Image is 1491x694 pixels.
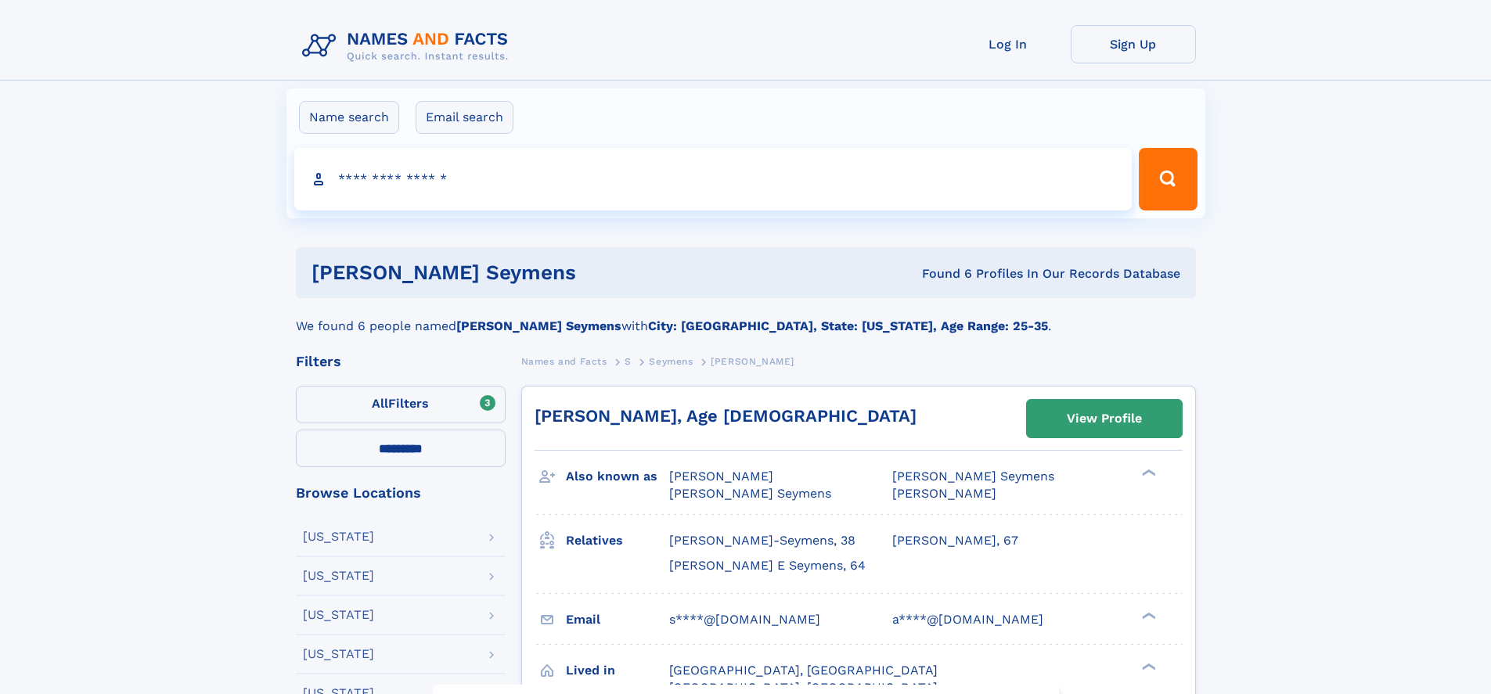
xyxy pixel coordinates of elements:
[303,609,374,621] div: [US_STATE]
[711,356,794,367] span: [PERSON_NAME]
[649,351,693,371] a: Seymens
[296,25,521,67] img: Logo Names and Facts
[1138,661,1157,671] div: ❯
[625,351,632,371] a: S
[892,532,1018,549] a: [PERSON_NAME], 67
[521,351,607,371] a: Names and Facts
[945,25,1071,63] a: Log In
[1139,148,1197,210] button: Search Button
[1027,400,1182,437] a: View Profile
[296,298,1196,336] div: We found 6 people named with .
[1138,468,1157,478] div: ❯
[566,657,669,684] h3: Lived in
[303,530,374,543] div: [US_STATE]
[1138,610,1157,620] div: ❯
[312,263,749,282] h1: [PERSON_NAME] Seymens
[566,463,669,490] h3: Also known as
[669,532,855,549] a: [PERSON_NAME]-Seymens, 38
[296,386,506,423] label: Filters
[372,396,388,411] span: All
[299,101,399,134] label: Name search
[649,356,693,367] span: Seymens
[294,148,1133,210] input: search input
[892,486,996,501] span: [PERSON_NAME]
[669,663,938,678] span: [GEOGRAPHIC_DATA], [GEOGRAPHIC_DATA]
[749,265,1180,282] div: Found 6 Profiles In Our Records Database
[669,557,866,574] a: [PERSON_NAME] E Seymens, 64
[303,570,374,582] div: [US_STATE]
[669,486,831,501] span: [PERSON_NAME] Seymens
[296,486,506,500] div: Browse Locations
[892,469,1054,484] span: [PERSON_NAME] Seymens
[625,356,632,367] span: S
[1071,25,1196,63] a: Sign Up
[1067,401,1142,437] div: View Profile
[648,318,1048,333] b: City: [GEOGRAPHIC_DATA], State: [US_STATE], Age Range: 25-35
[566,527,669,554] h3: Relatives
[303,648,374,660] div: [US_STATE]
[669,469,773,484] span: [PERSON_NAME]
[296,354,506,369] div: Filters
[416,101,513,134] label: Email search
[535,406,917,426] a: [PERSON_NAME], Age [DEMOGRAPHIC_DATA]
[566,606,669,633] h3: Email
[456,318,621,333] b: [PERSON_NAME] Seymens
